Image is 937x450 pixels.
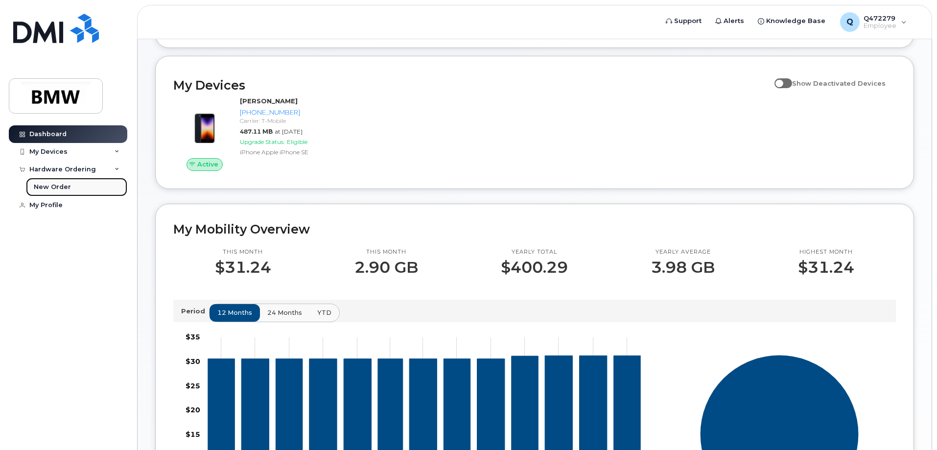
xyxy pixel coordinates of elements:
[215,248,271,256] p: This month
[708,11,751,31] a: Alerts
[173,96,345,171] a: Active[PERSON_NAME][PHONE_NUMBER]Carrier: T-Mobile487.11 MBat [DATE]Upgrade Status:EligibleiPhone...
[833,12,914,32] div: Q472279
[240,148,341,156] div: iPhone Apple iPhone SE
[651,248,715,256] p: Yearly average
[894,407,930,443] iframe: Messenger Launcher
[864,22,896,30] span: Employee
[501,248,568,256] p: Yearly total
[240,117,341,125] div: Carrier: T-Mobile
[651,259,715,276] p: 3.98 GB
[240,128,273,135] span: 487.11 MB
[674,16,702,26] span: Support
[798,259,854,276] p: $31.24
[501,259,568,276] p: $400.29
[792,79,886,87] span: Show Deactivated Devices
[287,138,307,145] span: Eligible
[197,160,218,169] span: Active
[173,78,770,93] h2: My Devices
[846,16,853,28] span: Q
[766,16,825,26] span: Knowledge Base
[240,97,298,105] strong: [PERSON_NAME]
[186,381,200,390] tspan: $25
[659,11,708,31] a: Support
[774,74,782,82] input: Show Deactivated Devices
[267,308,302,317] span: 24 months
[215,259,271,276] p: $31.24
[751,11,832,31] a: Knowledge Base
[354,248,418,256] p: This month
[186,356,200,365] tspan: $30
[173,222,896,237] h2: My Mobility Overview
[724,16,744,26] span: Alerts
[240,138,285,145] span: Upgrade Status:
[186,332,200,341] tspan: $35
[317,308,331,317] span: YTD
[354,259,418,276] p: 2.90 GB
[864,14,896,22] span: Q472279
[186,405,200,414] tspan: $20
[186,430,200,439] tspan: $15
[181,307,209,316] p: Period
[798,248,854,256] p: Highest month
[240,108,341,117] div: [PHONE_NUMBER]
[275,128,303,135] span: at [DATE]
[181,101,228,148] img: image20231002-3703462-10zne2t.jpeg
